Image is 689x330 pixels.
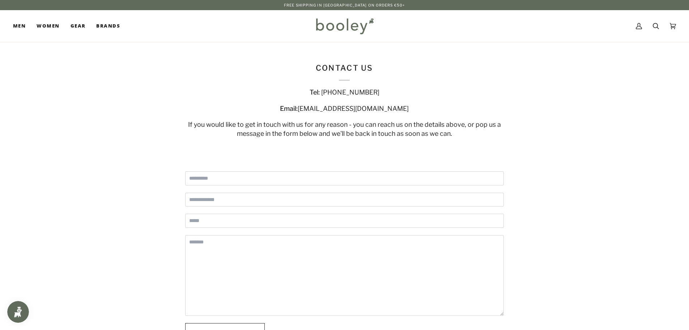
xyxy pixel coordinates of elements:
span: Women [37,22,59,30]
iframe: Button to open loyalty program pop-up [7,301,29,323]
a: Men [13,10,31,42]
span: [EMAIL_ADDRESS][DOMAIN_NAME] [298,104,409,112]
a: Brands [91,10,126,42]
span: Gear [71,22,86,30]
a: Women [31,10,65,42]
strong: Email: [280,104,298,112]
img: Booley [313,16,376,37]
p: Contact Us [185,63,504,81]
span: Brands [96,22,120,30]
strong: Tel: [310,88,320,96]
div: [PHONE_NUMBER] [185,88,504,97]
span: Men [13,22,26,30]
span: If you would like to get in touch with us for any reason - you can reach us on the details above,... [188,121,501,137]
a: Gear [65,10,91,42]
p: Free Shipping in [GEOGRAPHIC_DATA] on Orders €50+ [284,2,405,8]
